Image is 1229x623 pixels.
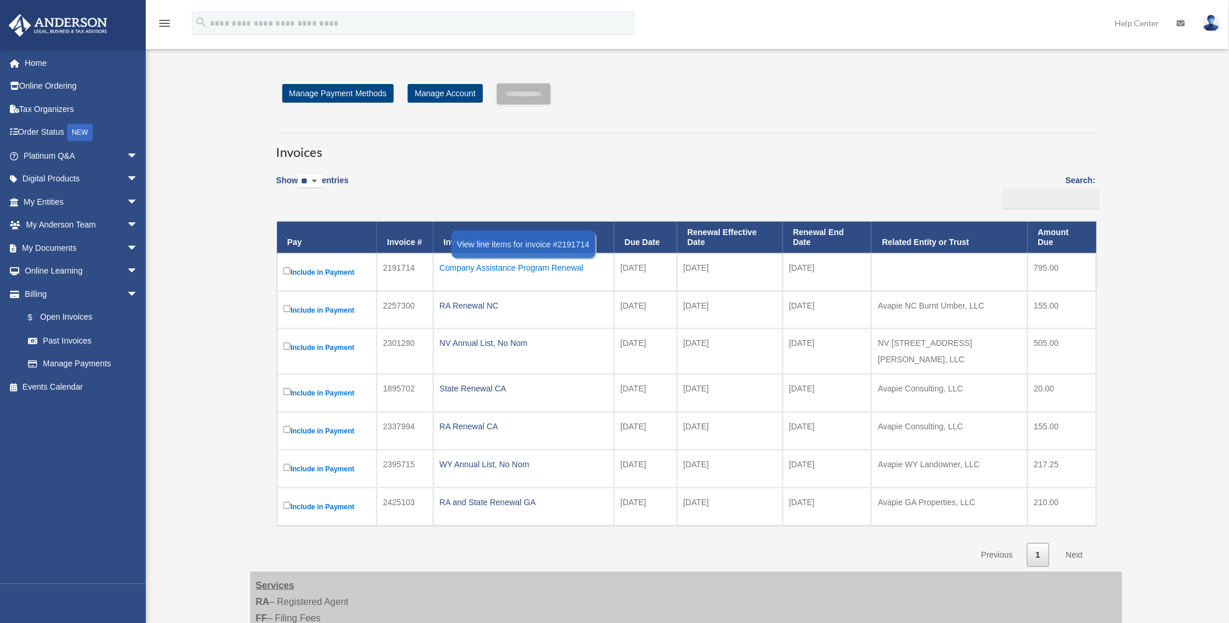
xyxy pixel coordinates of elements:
img: User Pic [1203,15,1220,32]
td: Avapie WY Landowner, LLC [871,450,1027,488]
a: Home [8,51,156,75]
td: 20.00 [1028,374,1097,412]
td: [DATE] [677,374,783,412]
a: Events Calendar [8,375,156,398]
td: [DATE] [783,291,872,329]
label: Include in Payment [283,499,370,514]
a: Manage Payment Methods [282,84,394,103]
th: Due Date: activate to sort column ascending [614,222,677,253]
th: Amount Due: activate to sort column ascending [1028,222,1097,253]
td: [DATE] [677,328,783,374]
input: Include in Payment [283,464,291,471]
span: arrow_drop_down [127,236,150,260]
td: 795.00 [1028,253,1097,291]
a: 1 [1027,543,1049,567]
td: [DATE] [677,450,783,488]
a: Order StatusNEW [8,121,156,145]
a: My Entitiesarrow_drop_down [8,190,156,213]
td: [DATE] [614,253,677,291]
div: RA Renewal CA [440,418,608,435]
td: 2425103 [377,488,433,526]
td: 1895702 [377,374,433,412]
strong: FF [256,613,268,623]
td: [DATE] [614,291,677,329]
th: Renewal Effective Date: activate to sort column ascending [677,222,783,253]
input: Search: [1003,188,1100,210]
td: 2191714 [377,253,433,291]
td: 155.00 [1028,412,1097,450]
td: [DATE] [677,291,783,329]
a: $Open Invoices [16,306,144,330]
label: Include in Payment [283,265,370,279]
a: Billingarrow_drop_down [8,282,150,306]
th: Related Entity or Trust: activate to sort column ascending [871,222,1027,253]
a: Platinum Q&Aarrow_drop_down [8,144,156,167]
a: Digital Productsarrow_drop_down [8,167,156,191]
td: 2395715 [377,450,433,488]
span: arrow_drop_down [127,213,150,237]
div: NV Annual List, No Nom [440,335,608,351]
input: Include in Payment [283,305,291,313]
label: Include in Payment [283,303,370,317]
span: arrow_drop_down [127,282,150,306]
td: NV [STREET_ADDRESS][PERSON_NAME], LLC [871,328,1027,374]
h3: Invoices [276,132,1096,162]
input: Include in Payment [283,502,291,509]
td: 2337994 [377,412,433,450]
i: search [195,16,208,29]
td: 2301280 [377,328,433,374]
div: RA and State Renewal GA [440,494,608,510]
a: Previous [972,543,1021,567]
span: arrow_drop_down [127,144,150,168]
td: 2257300 [377,291,433,329]
td: [DATE] [783,450,872,488]
img: Anderson Advisors Platinum Portal [5,14,111,37]
th: Invoice Name: activate to sort column ascending [433,222,614,253]
span: arrow_drop_down [127,190,150,214]
i: menu [157,16,171,30]
td: [DATE] [783,374,872,412]
td: [DATE] [783,412,872,450]
td: Avapie GA Properties, LLC [871,488,1027,526]
input: Include in Payment [283,267,291,275]
label: Include in Payment [283,423,370,438]
td: Avapie Consulting, LLC [871,374,1027,412]
td: [DATE] [677,412,783,450]
td: [DATE] [783,488,872,526]
label: Include in Payment [283,386,370,400]
input: Include in Payment [283,426,291,433]
input: Include in Payment [283,342,291,350]
td: 210.00 [1028,488,1097,526]
th: Invoice #: activate to sort column ascending [377,222,433,253]
div: RA Renewal NC [440,297,608,314]
a: Online Learningarrow_drop_down [8,260,156,283]
th: Pay: activate to sort column descending [277,222,377,253]
td: Avapie Consulting, LLC [871,412,1027,450]
td: [DATE] [677,488,783,526]
div: WY Annual List, No Nom [440,456,608,473]
strong: RA [256,597,269,607]
td: [DATE] [677,253,783,291]
a: Manage Account [408,84,482,103]
td: [DATE] [614,328,677,374]
div: NEW [67,124,93,141]
a: Manage Payments [16,352,150,376]
select: Showentries [298,175,322,188]
label: Include in Payment [283,461,370,476]
span: $ [34,310,40,325]
a: Tax Organizers [8,97,156,121]
label: Search: [999,173,1096,209]
td: [DATE] [783,328,872,374]
td: [DATE] [614,412,677,450]
td: Avapie NC Burnt Umber, LLC [871,291,1027,329]
div: State Renewal CA [440,380,608,397]
a: My Anderson Teamarrow_drop_down [8,213,156,237]
td: 217.25 [1028,450,1097,488]
a: Online Ordering [8,75,156,98]
td: 505.00 [1028,328,1097,374]
strong: Services [256,580,295,590]
label: Show entries [276,173,349,200]
a: Next [1058,543,1092,567]
td: [DATE] [614,488,677,526]
label: Include in Payment [283,340,370,355]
